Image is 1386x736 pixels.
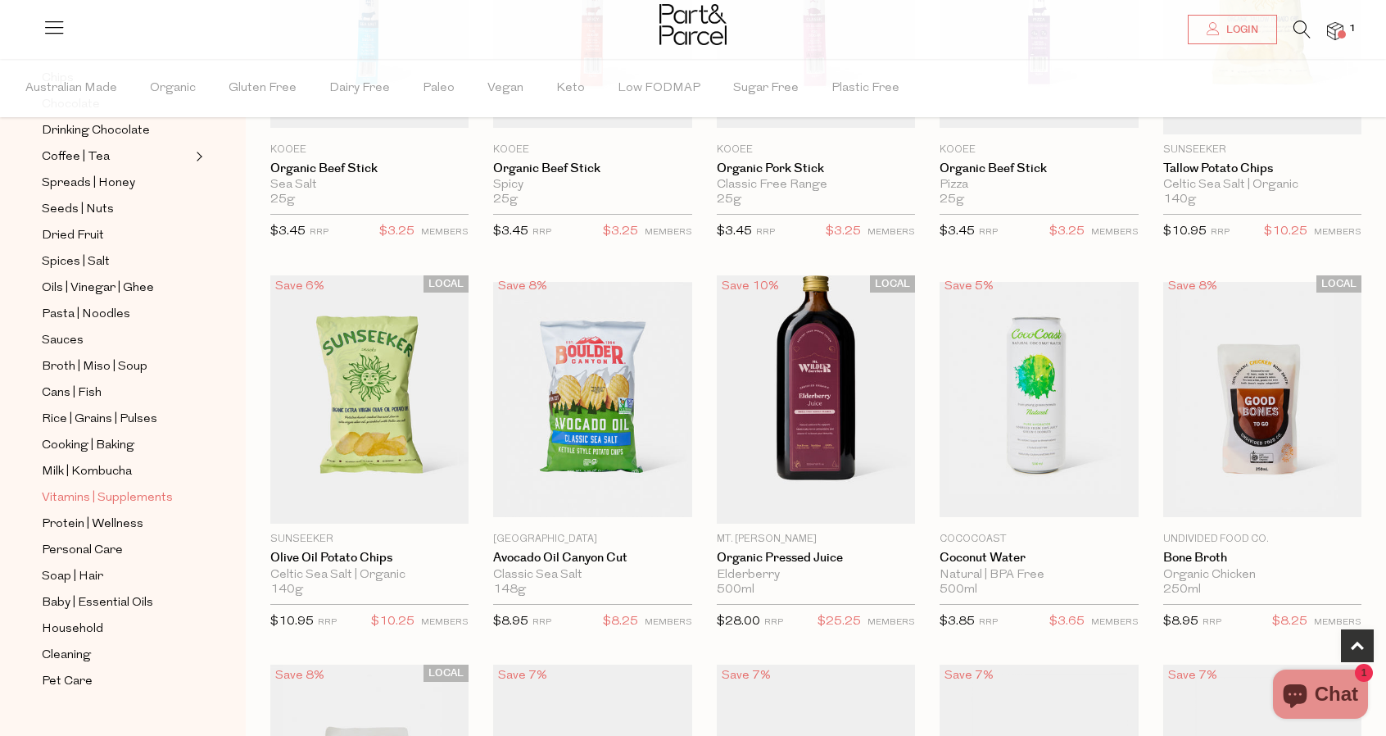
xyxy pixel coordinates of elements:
div: Classic Sea Salt [493,568,691,583]
span: 25g [270,193,295,207]
span: $10.95 [270,616,314,628]
span: Broth | Miso | Soup [42,357,147,377]
a: Spices | Salt [42,252,191,272]
div: Save 8% [493,275,552,298]
span: Gluten Free [229,60,297,117]
span: $3.25 [379,221,414,243]
small: MEMBERS [867,618,915,627]
small: MEMBERS [421,618,469,627]
a: Organic Beef Stick [270,161,469,176]
div: Elderberry [717,568,915,583]
a: Pasta | Noodles [42,304,191,325]
span: Spreads | Honey [42,174,135,193]
span: $8.95 [1163,616,1198,628]
span: Organic [150,60,196,117]
span: 500ml [940,583,977,597]
a: Broth | Miso | Soup [42,357,191,377]
span: Pet Care [42,672,93,692]
span: 25g [717,193,741,207]
a: Organic Beef Stick [940,161,1138,176]
span: 25g [940,193,964,207]
span: $3.25 [603,221,638,243]
span: Keto [556,60,585,117]
a: Protein | Wellness [42,514,191,534]
span: Oils | Vinegar | Ghee [42,279,154,298]
small: RRP [532,228,551,237]
div: Organic Chicken [1163,568,1361,583]
div: Classic Free Range [717,178,915,193]
a: Seeds | Nuts [42,199,191,220]
img: Part&Parcel [659,4,727,45]
div: Natural | BPA Free [940,568,1138,583]
span: Cleaning [42,646,91,666]
div: Celtic Sea Salt | Organic [1163,178,1361,193]
span: $10.95 [1163,225,1207,238]
img: Organic Pressed Juice [717,275,915,524]
span: 500ml [717,583,754,597]
small: MEMBERS [1091,228,1139,237]
span: Pasta | Noodles [42,305,130,325]
span: Paleo [423,60,455,117]
span: $3.45 [493,225,528,238]
span: Login [1222,23,1258,37]
a: Spreads | Honey [42,173,191,193]
div: Celtic Sea Salt | Organic [270,568,469,583]
div: Save 7% [940,665,999,687]
div: Save 7% [493,665,552,687]
a: Personal Care [42,540,191,561]
p: Mt. [PERSON_NAME] [717,532,915,547]
span: $3.45 [270,225,306,238]
span: Soap | Hair [42,567,103,587]
a: Rice | Grains | Pulses [42,409,191,429]
img: Bone Broth [1163,282,1361,516]
span: Vegan [487,60,523,117]
a: Baby | Essential Oils [42,593,191,613]
span: Rice | Grains | Pulses [42,410,157,429]
span: 1 [1345,21,1360,36]
small: MEMBERS [645,228,692,237]
div: Save 7% [717,665,776,687]
span: LOCAL [1316,275,1361,293]
span: Dried Fruit [42,226,104,246]
span: Seeds | Nuts [42,200,114,220]
span: $3.45 [940,225,975,238]
div: Save 6% [270,275,329,298]
span: Vitamins | Supplements [42,488,173,508]
span: $28.00 [717,616,760,628]
span: Low FODMAP [618,60,700,117]
div: Save 8% [1163,275,1222,298]
a: Bone Broth [1163,551,1361,566]
img: Coconut Water [940,282,1138,516]
a: Organic Beef Stick [493,161,691,176]
small: RRP [318,618,337,627]
small: MEMBERS [867,228,915,237]
span: LOCAL [423,665,469,682]
p: [GEOGRAPHIC_DATA] [493,532,691,547]
small: RRP [1203,618,1221,627]
span: LOCAL [423,275,469,293]
a: Coconut Water [940,551,1138,566]
span: $3.25 [826,221,861,243]
button: Expand/Collapse Coffee | Tea [192,147,203,166]
span: Personal Care [42,541,123,561]
img: Olive Oil Potato Chips [270,275,469,524]
a: Household [42,619,191,639]
a: Sauces [42,330,191,351]
inbox-online-store-chat: Shopify online store chat [1268,670,1373,723]
a: Cleaning [42,645,191,666]
a: Avocado Oil Canyon Cut [493,551,691,566]
a: Dried Fruit [42,225,191,246]
small: MEMBERS [645,618,692,627]
img: Avocado Oil Canyon Cut [493,282,691,516]
a: Vitamins | Supplements [42,488,191,508]
span: Australian Made [25,60,117,117]
small: RRP [764,618,783,627]
span: $3.65 [1049,611,1085,633]
a: Olive Oil Potato Chips [270,551,469,566]
p: Sunseeker [270,532,469,547]
p: Sunseeker [1163,143,1361,157]
small: MEMBERS [1091,618,1139,627]
div: Save 7% [1163,665,1222,687]
span: $3.85 [940,616,975,628]
p: KOOEE [940,143,1138,157]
